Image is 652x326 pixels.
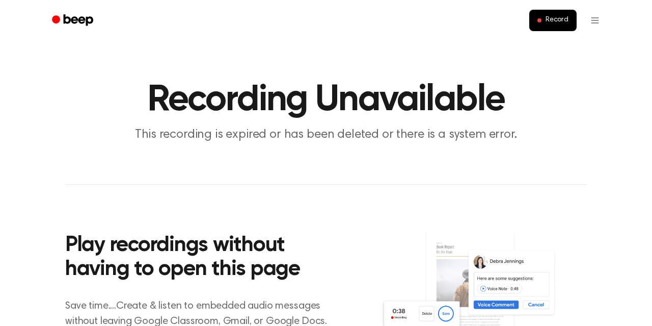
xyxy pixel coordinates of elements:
[65,82,587,118] h1: Recording Unavailable
[529,10,577,31] button: Record
[546,16,568,25] span: Record
[45,11,102,31] a: Beep
[583,8,607,33] button: Open menu
[65,234,340,282] h2: Play recordings without having to open this page
[130,127,522,143] p: This recording is expired or has been deleted or there is a system error.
